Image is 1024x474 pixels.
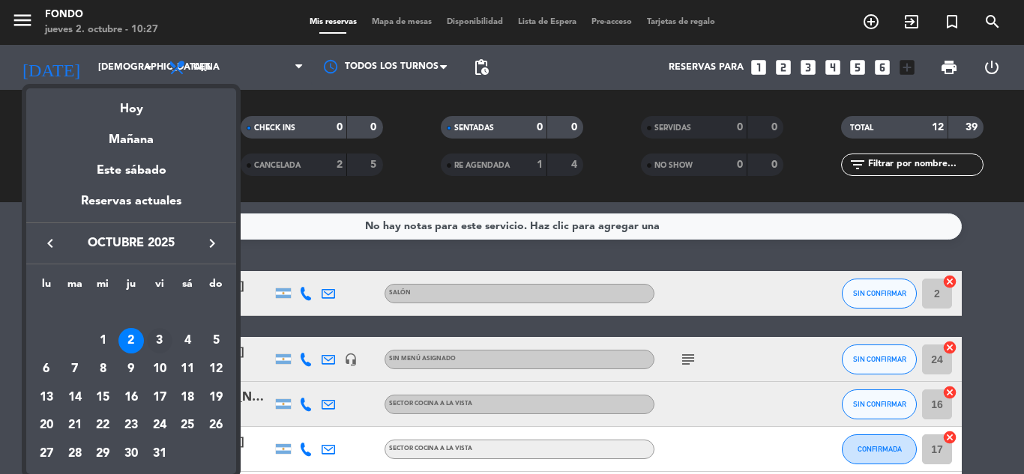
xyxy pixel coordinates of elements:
[90,356,115,382] div: 8
[62,356,88,382] div: 7
[202,327,230,356] td: 5 de octubre de 2025
[32,299,230,327] td: OCT.
[88,276,117,299] th: miércoles
[88,383,117,412] td: 15 de octubre de 2025
[34,441,59,467] div: 27
[90,385,115,410] div: 15
[118,328,144,353] div: 2
[62,441,88,467] div: 28
[26,88,236,119] div: Hoy
[202,383,230,412] td: 19 de octubre de 2025
[174,383,202,412] td: 18 de octubre de 2025
[145,412,174,440] td: 24 de octubre de 2025
[32,383,61,412] td: 13 de octubre de 2025
[175,328,200,353] div: 4
[62,413,88,439] div: 21
[90,441,115,467] div: 29
[61,383,89,412] td: 14 de octubre de 2025
[88,440,117,468] td: 29 de octubre de 2025
[32,276,61,299] th: lunes
[90,328,115,353] div: 1
[117,355,145,383] td: 9 de octubre de 2025
[175,385,200,410] div: 18
[145,276,174,299] th: viernes
[174,355,202,383] td: 11 de octubre de 2025
[202,276,230,299] th: domingo
[147,328,172,353] div: 3
[147,356,172,382] div: 10
[34,413,59,439] div: 20
[62,385,88,410] div: 14
[203,356,229,382] div: 12
[147,441,172,467] div: 31
[88,327,117,356] td: 1 de octubre de 2025
[34,356,59,382] div: 6
[147,385,172,410] div: 17
[145,355,174,383] td: 10 de octubre de 2025
[145,383,174,412] td: 17 de octubre de 2025
[199,234,226,253] button: keyboard_arrow_right
[117,276,145,299] th: jueves
[145,327,174,356] td: 3 de octubre de 2025
[202,355,230,383] td: 12 de octubre de 2025
[61,276,89,299] th: martes
[26,150,236,192] div: Este sábado
[90,413,115,439] div: 22
[174,327,202,356] td: 4 de octubre de 2025
[32,355,61,383] td: 6 de octubre de 2025
[174,412,202,440] td: 25 de octubre de 2025
[203,234,221,252] i: keyboard_arrow_right
[118,385,144,410] div: 16
[175,413,200,439] div: 25
[202,412,230,440] td: 26 de octubre de 2025
[118,441,144,467] div: 30
[26,119,236,150] div: Mañana
[203,413,229,439] div: 26
[61,355,89,383] td: 7 de octubre de 2025
[118,356,144,382] div: 9
[118,413,144,439] div: 23
[61,440,89,468] td: 28 de octubre de 2025
[117,327,145,356] td: 2 de octubre de 2025
[88,355,117,383] td: 8 de octubre de 2025
[147,413,172,439] div: 24
[174,276,202,299] th: sábado
[32,412,61,440] td: 20 de octubre de 2025
[32,440,61,468] td: 27 de octubre de 2025
[175,356,200,382] div: 11
[203,328,229,353] div: 5
[61,412,89,440] td: 21 de octubre de 2025
[117,383,145,412] td: 16 de octubre de 2025
[64,234,199,253] span: octubre 2025
[117,412,145,440] td: 23 de octubre de 2025
[37,234,64,253] button: keyboard_arrow_left
[34,385,59,410] div: 13
[26,192,236,222] div: Reservas actuales
[88,412,117,440] td: 22 de octubre de 2025
[145,440,174,468] td: 31 de octubre de 2025
[41,234,59,252] i: keyboard_arrow_left
[203,385,229,410] div: 19
[117,440,145,468] td: 30 de octubre de 2025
